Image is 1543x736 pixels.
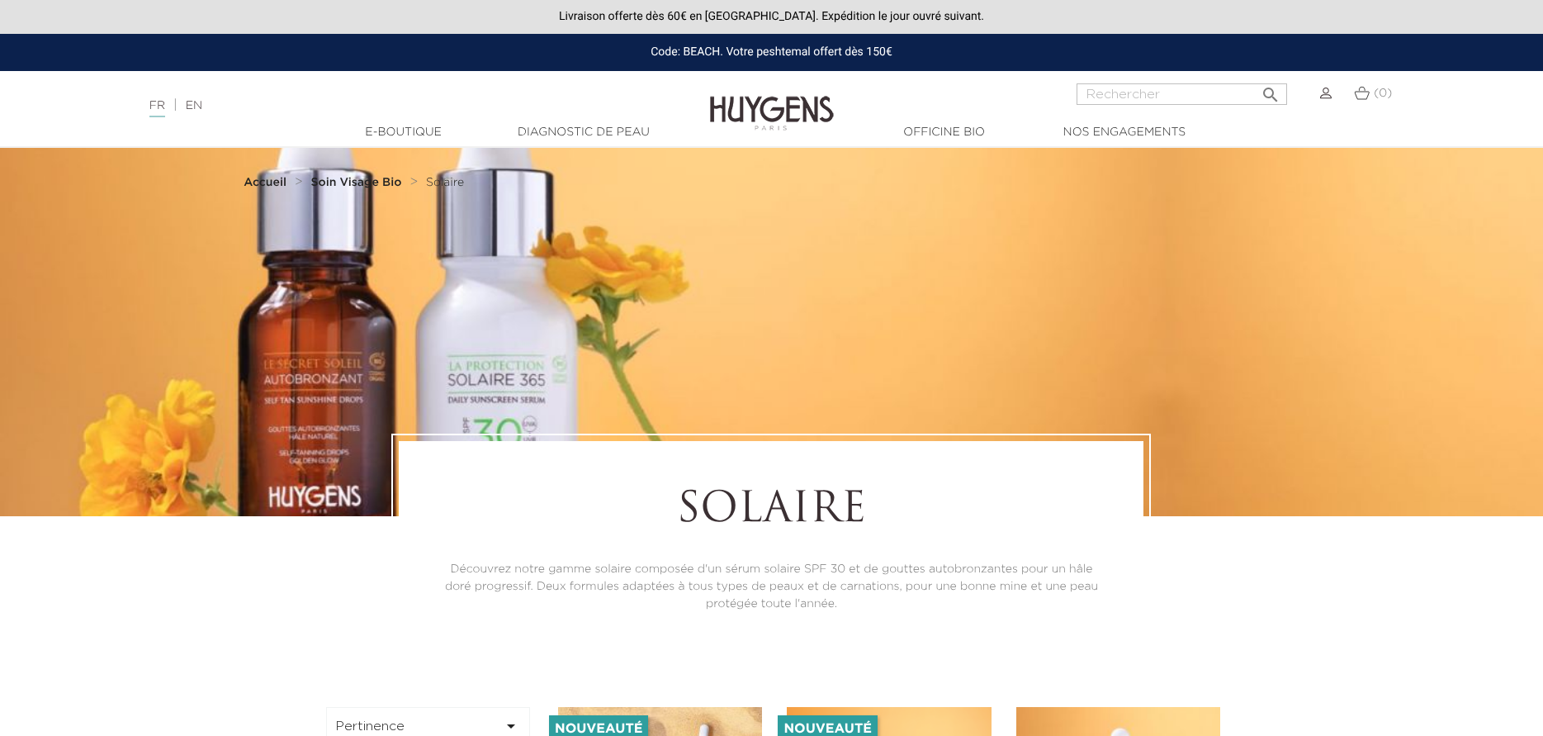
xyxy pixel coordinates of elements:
a: Diagnostic de peau [501,124,666,141]
strong: Accueil [244,177,286,188]
h1: Solaire [444,487,1098,536]
input: Rechercher [1077,83,1287,105]
a: FR [149,100,165,117]
button:  [1256,78,1285,101]
div: | [141,96,631,116]
a: Accueil [244,176,290,189]
span: Solaire [426,177,464,188]
strong: Soin Visage Bio [311,177,402,188]
p: Découvrez notre gamme solaire composée d'un sérum solaire SPF 30 et de gouttes autobronzantes pou... [444,561,1098,613]
a: Solaire [426,176,464,189]
span: (0) [1374,88,1392,99]
i:  [1261,80,1280,100]
a: Nos engagements [1042,124,1207,141]
a: EN [186,100,202,112]
a: Soin Visage Bio [311,176,406,189]
i:  [501,716,521,736]
a: Officine Bio [862,124,1027,141]
img: Huygens [710,69,834,133]
a: E-Boutique [321,124,486,141]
